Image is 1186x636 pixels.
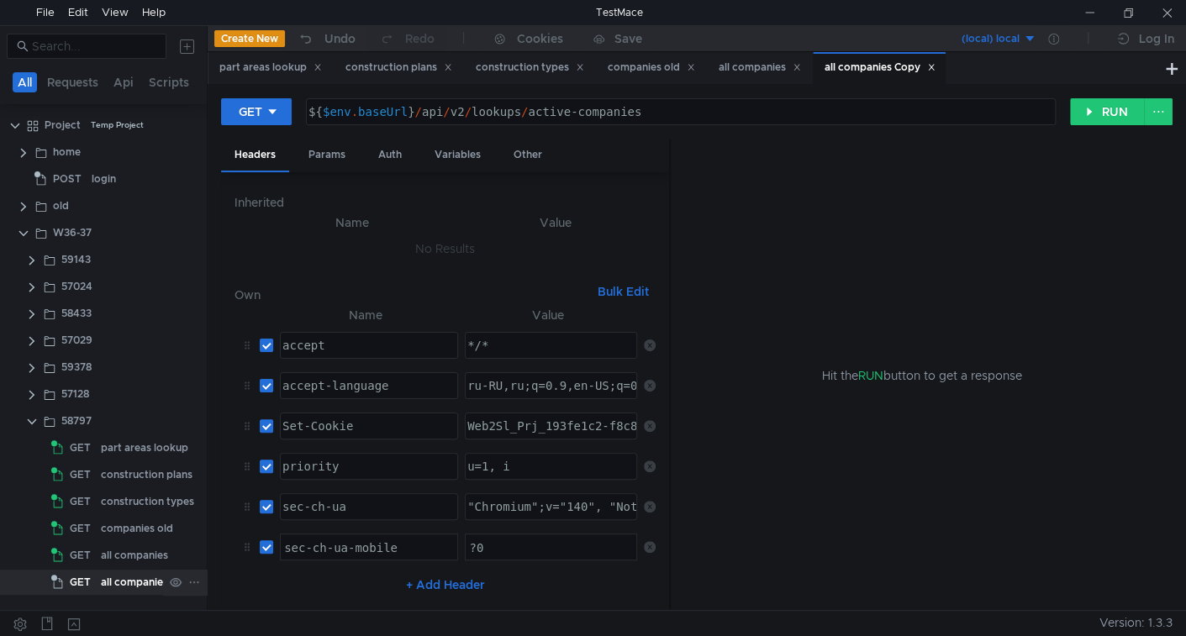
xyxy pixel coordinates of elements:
h6: Own [235,285,591,305]
div: ?0 [469,539,483,557]
div: all companies Copy [825,59,936,76]
span: POST [53,166,82,192]
button: Api [108,72,139,92]
div: login [92,166,116,192]
div: part areas lookup [101,435,188,460]
div: GET [239,102,262,121]
div: 57029 [61,328,92,353]
button: Requests [42,72,103,92]
div: construction plans [101,462,192,487]
button: GET [221,98,292,125]
div: (local) local [962,31,1020,47]
button: Bulk Edit [591,281,656,302]
span: GET [70,489,91,514]
button: (local) local [920,25,1036,52]
span: Version: 1.3.3 [1099,611,1173,635]
div: 59378 [61,355,92,380]
span: Hit the button to get a response [821,366,1021,385]
button: RUN [1070,98,1145,125]
div: Undo [324,29,356,49]
div: Headers [221,139,289,172]
div: 57024 [61,274,92,299]
div: Auth [365,139,415,171]
div: Project [45,113,81,138]
div: all companies [101,543,168,568]
div: companies old [608,59,695,76]
div: Temp Project [91,113,144,138]
div: construction types [476,59,584,76]
th: Value [458,305,637,325]
div: Other [500,139,556,171]
div: 57128 [61,381,89,407]
div: W36-37 [53,220,92,245]
button: Scripts [144,72,194,92]
nz-embed-empty: No Results [415,241,475,256]
button: Undo [285,26,367,51]
div: Params [295,139,359,171]
span: GET [70,543,91,568]
button: Create New [214,30,285,47]
div: part areas lookup [219,59,322,76]
div: 58797 [61,408,92,434]
div: home [53,139,81,165]
div: Redo [405,29,435,49]
div: companies old [101,516,173,541]
button: Redo [367,26,446,51]
button: + Add Header [399,575,492,595]
div: old [53,193,69,218]
div: construction plans [345,59,452,76]
div: 58433 [61,301,92,326]
th: Name [248,213,456,233]
input: Search... [32,37,156,55]
div: 59143 [61,247,91,272]
div: construction types [101,489,194,514]
span: GET [70,462,91,487]
th: Name [273,305,458,325]
div: sec-ch-ua-mobile [284,539,398,557]
div: Cookies [517,29,563,49]
div: Variables [421,139,494,171]
th: Value [456,213,656,233]
span: GET [70,570,91,595]
span: GET [70,435,91,460]
div: Log In [1139,29,1174,49]
div: all companies [719,59,801,76]
div: Save [614,33,642,45]
span: GET [70,516,91,541]
span: RUN [857,368,883,383]
button: All [13,72,37,92]
div: all companies Copy [101,570,197,595]
h6: Inherited [235,192,656,213]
